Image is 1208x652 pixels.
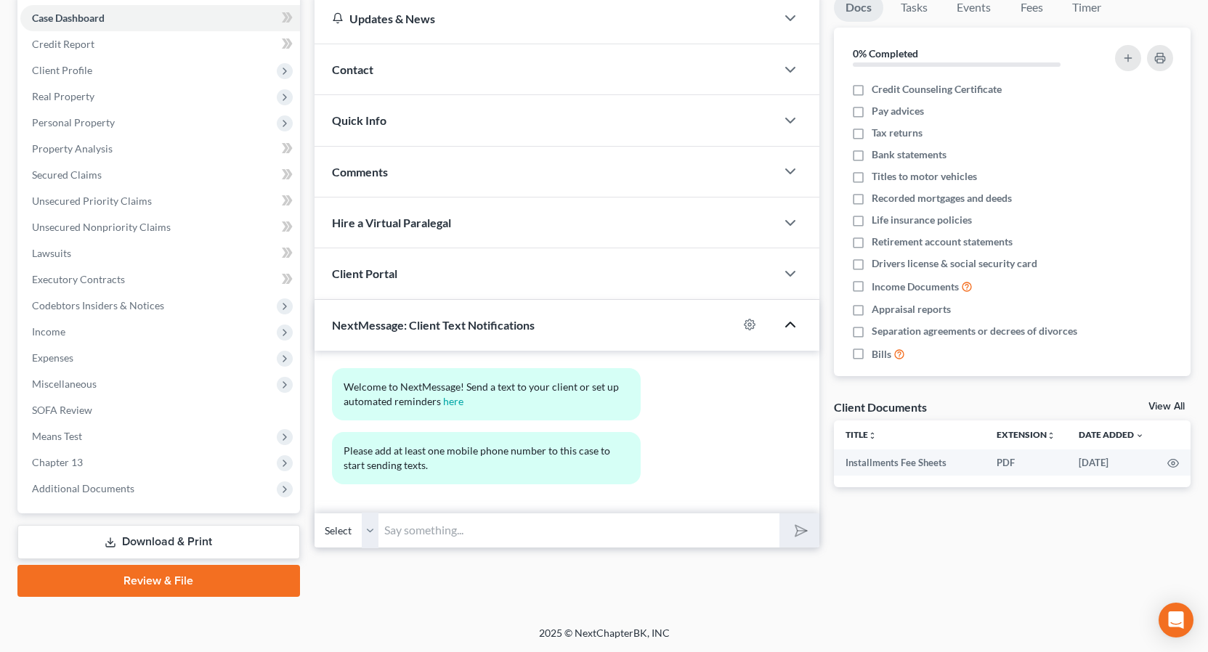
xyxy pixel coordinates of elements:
[32,195,152,207] span: Unsecured Priority Claims
[868,431,877,440] i: unfold_more
[20,397,300,423] a: SOFA Review
[332,62,373,76] span: Contact
[985,449,1067,476] td: PDF
[872,256,1037,271] span: Drivers license & social security card
[32,168,102,181] span: Secured Claims
[846,429,877,440] a: Titleunfold_more
[32,273,125,285] span: Executory Contracts
[17,525,300,559] a: Download & Print
[853,47,918,60] strong: 0% Completed
[332,113,386,127] span: Quick Info
[332,266,397,280] span: Client Portal
[332,165,388,179] span: Comments
[20,266,300,293] a: Executory Contracts
[872,82,1002,97] span: Credit Counseling Certificate
[20,162,300,188] a: Secured Claims
[1135,431,1144,440] i: expand_more
[20,214,300,240] a: Unsecured Nonpriority Claims
[32,12,105,24] span: Case Dashboard
[872,302,951,317] span: Appraisal reports
[872,191,1012,205] span: Recorded mortgages and deeds
[872,213,972,227] span: Life insurance policies
[997,429,1055,440] a: Extensionunfold_more
[20,240,300,266] a: Lawsuits
[20,136,300,162] a: Property Analysis
[1067,449,1156,476] td: [DATE]
[872,169,977,184] span: Titles to motor vehicles
[344,444,612,471] span: Please add at least one mobile phone number to this case to start sending texts.
[1047,431,1055,440] i: unfold_more
[834,449,985,476] td: Installments Fee Sheets
[443,395,463,407] a: here
[20,5,300,31] a: Case Dashboard
[32,404,92,416] span: SOFA Review
[378,513,779,548] input: Say something...
[1148,402,1185,412] a: View All
[32,90,94,102] span: Real Property
[32,116,115,129] span: Personal Property
[32,247,71,259] span: Lawsuits
[17,565,300,597] a: Review & File
[872,324,1077,338] span: Separation agreements or decrees of divorces
[872,280,959,294] span: Income Documents
[32,430,82,442] span: Means Test
[32,299,164,311] span: Codebtors Insiders & Notices
[32,351,73,364] span: Expenses
[872,347,891,362] span: Bills
[872,126,923,140] span: Tax returns
[20,31,300,57] a: Credit Report
[872,104,924,118] span: Pay advices
[32,221,171,233] span: Unsecured Nonpriority Claims
[190,626,1018,652] div: 2025 © NextChapterBK, INC
[32,142,113,155] span: Property Analysis
[32,38,94,50] span: Credit Report
[872,235,1013,249] span: Retirement account statements
[332,318,535,332] span: NextMessage: Client Text Notifications
[332,11,758,26] div: Updates & News
[1159,603,1193,637] div: Open Intercom Messenger
[32,482,134,494] span: Additional Documents
[32,378,97,390] span: Miscellaneous
[872,147,946,162] span: Bank statements
[20,188,300,214] a: Unsecured Priority Claims
[344,380,621,407] span: Welcome to NextMessage! Send a text to your client or set up automated reminders
[32,64,92,76] span: Client Profile
[332,216,451,229] span: Hire a Virtual Paralegal
[834,399,927,415] div: Client Documents
[32,456,83,468] span: Chapter 13
[32,325,65,338] span: Income
[1079,429,1144,440] a: Date Added expand_more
